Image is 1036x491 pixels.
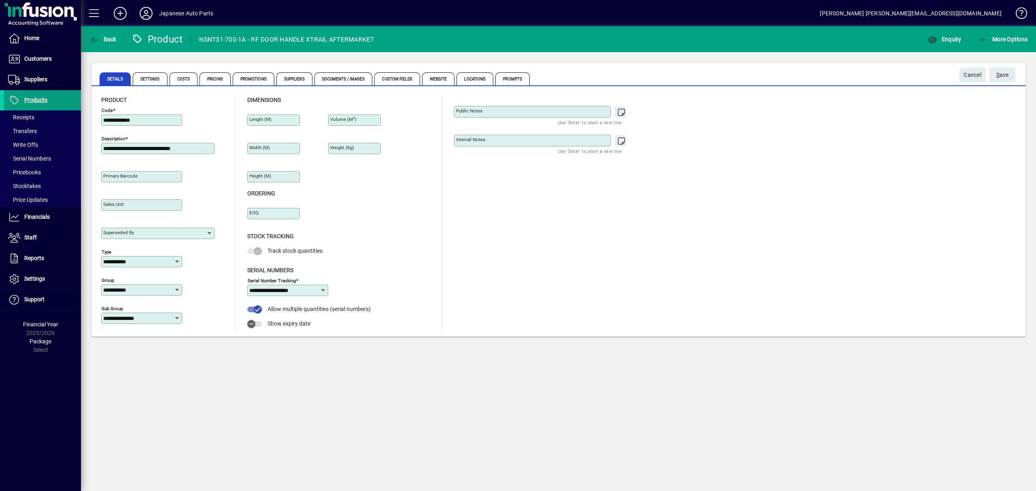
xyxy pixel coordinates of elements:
a: Home [4,28,81,49]
a: Staff [4,228,81,248]
span: Financial Year [23,321,58,328]
a: Customers [4,49,81,69]
mat-hint: Use 'Enter' to start a new line [558,118,622,127]
span: Website [422,72,455,85]
mat-label: Superseded by [103,230,134,235]
mat-label: Primary barcode [103,173,138,179]
a: Transfers [4,124,81,138]
a: Serial Numbers [4,152,81,165]
span: Product [101,97,127,103]
span: Package [30,338,51,345]
button: Back [87,32,119,47]
span: Prompts [495,72,530,85]
a: Stocktakes [4,179,81,193]
span: Transfers [8,128,37,134]
span: Serial Numbers [247,267,293,273]
app-page-header-button: Back [81,32,125,47]
button: Save [989,68,1015,82]
span: Stock Tracking [247,233,294,239]
mat-label: EOQ [249,210,259,216]
mat-label: Length (m) [249,116,272,122]
mat-label: Serial Number tracking [248,277,296,283]
button: Profile [133,6,159,21]
span: Staff [24,234,37,241]
span: Enquiry [928,36,961,42]
mat-label: Weight (Kg) [330,145,354,150]
a: Pricebooks [4,165,81,179]
span: Locations [456,72,493,85]
span: Settings [24,275,45,282]
a: Financials [4,207,81,227]
span: Write Offs [8,142,38,148]
sup: 3 [353,116,355,120]
mat-label: Type [102,249,111,255]
span: Track stock quantities [267,248,323,254]
span: Costs [170,72,198,85]
span: S [996,72,1000,78]
div: Japanese Auto Parts [159,7,213,20]
mat-label: Width (m) [249,145,270,150]
span: Cancel [964,68,981,82]
span: Allow multiple quantities (serial numbers) [267,306,371,312]
mat-label: Code [102,108,113,113]
a: Support [4,290,81,310]
a: Reports [4,248,81,269]
span: Documents / Images [314,72,373,85]
span: Custom Fields [374,72,420,85]
a: Write Offs [4,138,81,152]
mat-label: Public Notes [456,108,482,114]
button: More Options [977,32,1030,47]
span: Suppliers [276,72,312,85]
mat-label: Sub group [102,306,123,311]
span: Price Updates [8,197,48,203]
button: Enquiry [926,32,963,47]
a: Price Updates [4,193,81,207]
span: Details [100,72,131,85]
span: Support [24,296,45,303]
span: Receipts [8,114,34,121]
mat-label: Volume (m ) [330,116,357,122]
span: Stocktakes [8,183,41,189]
mat-label: Internal Notes [456,137,485,142]
mat-label: Group [102,277,114,283]
span: Reports [24,255,44,261]
span: Serial Numbers [8,155,51,162]
span: ave [996,68,1009,82]
a: Knowledge Base [1010,2,1026,28]
span: Settings [133,72,168,85]
span: Customers [24,55,52,62]
a: Settings [4,269,81,289]
mat-label: Description [102,136,125,142]
span: Financials [24,214,50,220]
span: Back [89,36,117,42]
span: More Options [979,36,1028,42]
span: Home [24,35,39,41]
mat-label: Height (m) [249,173,271,179]
mat-hint: Use 'Enter' to start a new line [558,146,622,156]
span: Dimensions [247,97,281,103]
span: Products [24,97,47,103]
a: Receipts [4,110,81,124]
span: Show expiry date [267,320,310,327]
span: Ordering [247,190,275,197]
span: Promotions [233,72,274,85]
span: Pricing [200,72,231,85]
button: Cancel [960,68,985,82]
span: Pricebooks [8,169,41,176]
div: [PERSON_NAME] [PERSON_NAME][EMAIL_ADDRESS][DOMAIN_NAME] [820,7,1002,20]
mat-label: Sales unit [103,201,124,207]
div: Product [132,33,183,46]
div: NSNT31-700-1A - RF DOOR HANDLE XTRAIL AFTERMARKET [199,33,374,46]
button: Add [107,6,133,21]
a: Suppliers [4,70,81,90]
span: Suppliers [24,76,47,83]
